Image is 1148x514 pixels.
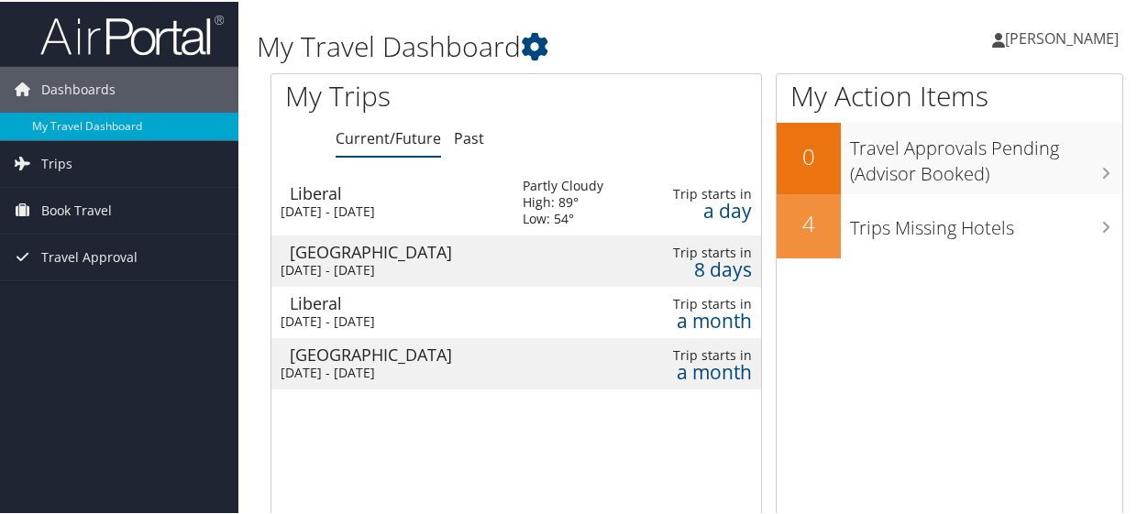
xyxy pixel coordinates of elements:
a: Past [454,126,484,147]
div: Liberal [290,293,505,310]
a: Current/Future [336,126,441,147]
span: Book Travel [41,186,112,232]
div: [DATE] - [DATE] [281,260,496,277]
h1: My Travel Dashboard [257,26,844,64]
img: airportal-logo.png [40,12,224,55]
h2: 4 [777,206,841,237]
div: Liberal [290,183,505,200]
span: Trips [41,139,72,185]
div: [GEOGRAPHIC_DATA] [290,344,505,361]
h2: 0 [777,139,841,170]
span: [PERSON_NAME] [1005,27,1119,47]
div: [GEOGRAPHIC_DATA] [290,242,505,258]
h1: My Trips [285,75,544,114]
span: Dashboards [41,65,116,111]
div: a day [659,201,753,217]
a: 4Trips Missing Hotels [777,192,1122,257]
div: 8 days [659,259,753,276]
div: Partly Cloudy [524,176,604,192]
div: [DATE] - [DATE] [281,363,496,379]
div: Trip starts in [659,184,753,201]
div: [DATE] - [DATE] [281,202,496,218]
h3: Trips Missing Hotels [850,204,1122,239]
a: 0Travel Approvals Pending (Advisor Booked) [777,121,1122,191]
div: Trip starts in [659,345,753,362]
a: [PERSON_NAME] [992,9,1137,64]
div: a month [659,362,753,378]
h3: Travel Approvals Pending (Advisor Booked) [850,125,1122,185]
div: High: 89° [524,192,604,209]
h1: My Action Items [777,75,1122,114]
div: Trip starts in [659,243,753,259]
div: Trip starts in [659,294,753,311]
div: Low: 54° [524,209,604,225]
div: [DATE] - [DATE] [281,312,496,328]
div: a month [659,311,753,327]
span: Travel Approval [41,233,138,279]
